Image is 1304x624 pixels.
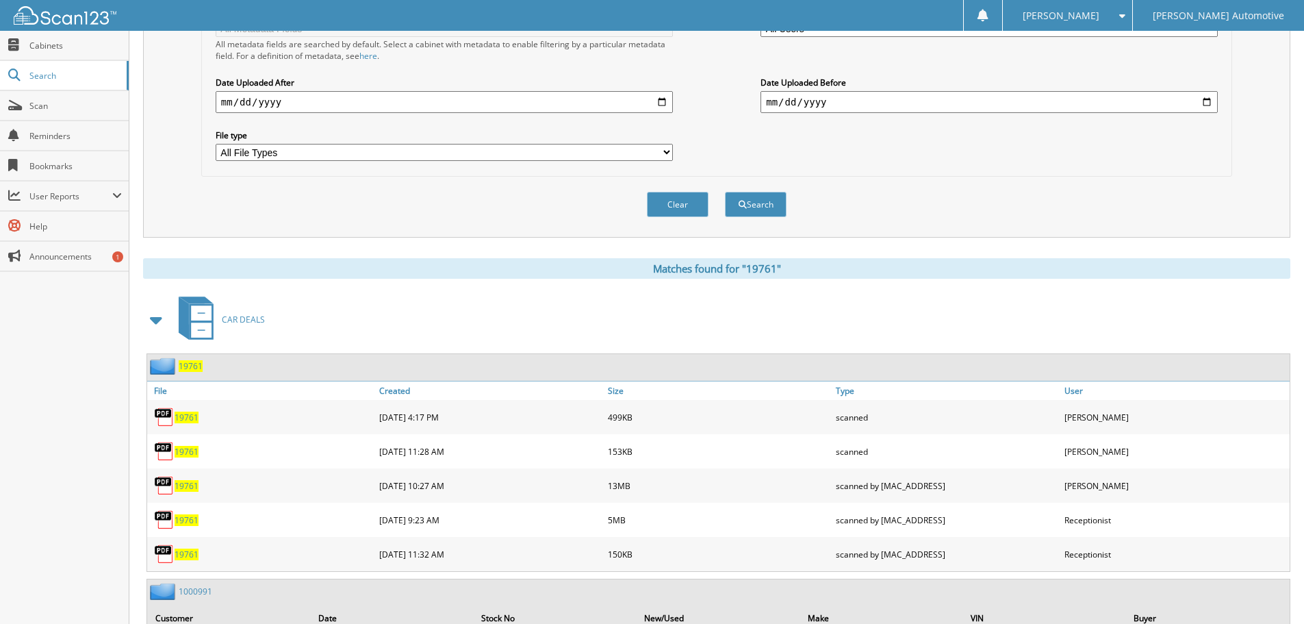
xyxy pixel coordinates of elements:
span: [PERSON_NAME] [1023,12,1099,20]
img: scan123-logo-white.svg [14,6,116,25]
span: User Reports [29,190,112,202]
div: [DATE] 11:32 AM [376,540,604,568]
span: Reminders [29,130,122,142]
label: Date Uploaded After [216,77,673,88]
a: Type [832,382,1061,400]
a: 19761 [175,549,199,560]
div: Receptionist [1061,540,1290,568]
div: Receptionist [1061,506,1290,534]
span: Cabinets [29,40,122,51]
img: PDF.png [154,510,175,530]
span: CAR DEALS [222,314,265,325]
img: PDF.png [154,441,175,462]
div: scanned [832,403,1061,431]
label: File type [216,129,673,141]
img: PDF.png [154,407,175,427]
div: [PERSON_NAME] [1061,438,1290,465]
span: Announcements [29,251,122,262]
span: Bookmarks [29,160,122,172]
span: Search [29,70,120,82]
a: Size [604,382,833,400]
div: scanned [832,438,1061,465]
button: Clear [647,192,708,217]
div: scanned by [MAC_ADDRESS] [832,540,1061,568]
div: [DATE] 11:28 AM [376,438,604,465]
div: All metadata fields are searched by default. Select a cabinet with metadata to enable filtering b... [216,38,673,62]
a: 19761 [175,514,199,526]
a: 19761 [179,360,203,372]
img: folder2.png [150,358,179,375]
a: Created [376,382,604,400]
a: 1000991 [179,586,212,597]
a: CAR DEALS [170,292,265,347]
div: 499KB [604,403,833,431]
input: start [216,91,673,113]
button: Search [725,192,787,217]
a: File [147,382,376,400]
div: [DATE] 9:23 AM [376,506,604,534]
div: 1 [112,251,123,262]
a: 19761 [175,446,199,458]
iframe: Chat Widget [1236,558,1304,624]
img: PDF.png [154,544,175,564]
a: 19761 [175,412,199,423]
div: scanned by [MAC_ADDRESS] [832,506,1061,534]
input: end [760,91,1218,113]
div: [DATE] 10:27 AM [376,472,604,499]
div: 150KB [604,540,833,568]
div: [DATE] 4:17 PM [376,403,604,431]
span: Help [29,221,122,232]
div: [PERSON_NAME] [1061,472,1290,499]
a: here [359,50,377,62]
a: User [1061,382,1290,400]
div: scanned by [MAC_ADDRESS] [832,472,1061,499]
img: PDF.png [154,475,175,496]
div: Matches found for "19761" [143,258,1290,279]
span: Scan [29,100,122,112]
label: Date Uploaded Before [760,77,1218,88]
span: [PERSON_NAME] Automotive [1153,12,1284,20]
div: [PERSON_NAME] [1061,403,1290,431]
div: 153KB [604,438,833,465]
div: 13MB [604,472,833,499]
img: folder2.png [150,583,179,600]
div: 5MB [604,506,833,534]
a: 19761 [175,480,199,492]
